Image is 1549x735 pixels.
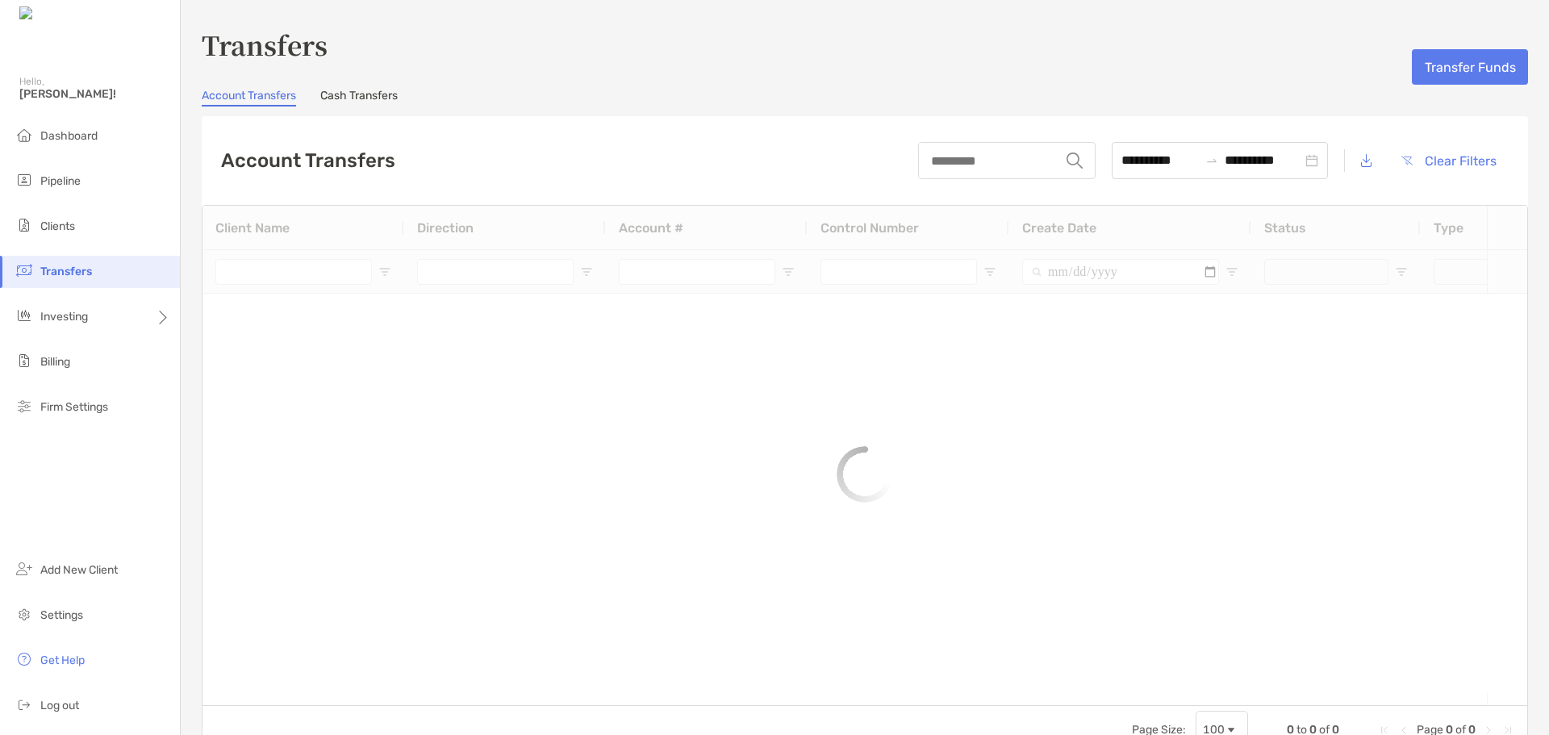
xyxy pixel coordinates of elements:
span: Firm Settings [40,400,108,414]
button: Clear Filters [1388,143,1509,178]
span: Transfers [40,265,92,278]
h2: Account Transfers [221,149,395,172]
span: to [1205,154,1218,167]
h3: Transfers [202,26,1528,63]
span: Add New Client [40,563,118,577]
img: billing icon [15,351,34,370]
img: logout icon [15,695,34,714]
img: add_new_client icon [15,559,34,578]
img: pipeline icon [15,170,34,190]
span: swap-right [1205,154,1218,167]
span: Get Help [40,654,85,667]
img: settings icon [15,604,34,624]
span: [PERSON_NAME]! [19,87,170,101]
img: investing icon [15,306,34,325]
span: Pipeline [40,174,81,188]
img: input icon [1067,152,1083,169]
img: firm-settings icon [15,396,34,416]
span: Log out [40,699,79,712]
button: Transfer Funds [1412,49,1528,85]
img: Zoe Logo [19,6,88,22]
span: Investing [40,310,88,324]
img: clients icon [15,215,34,235]
a: Cash Transfers [320,89,398,106]
img: button icon [1401,156,1413,165]
span: Clients [40,219,75,233]
span: Billing [40,355,70,369]
a: Account Transfers [202,89,296,106]
img: dashboard icon [15,125,34,144]
img: transfers icon [15,261,34,280]
span: Dashboard [40,129,98,143]
span: Settings [40,608,83,622]
img: get-help icon [15,649,34,669]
